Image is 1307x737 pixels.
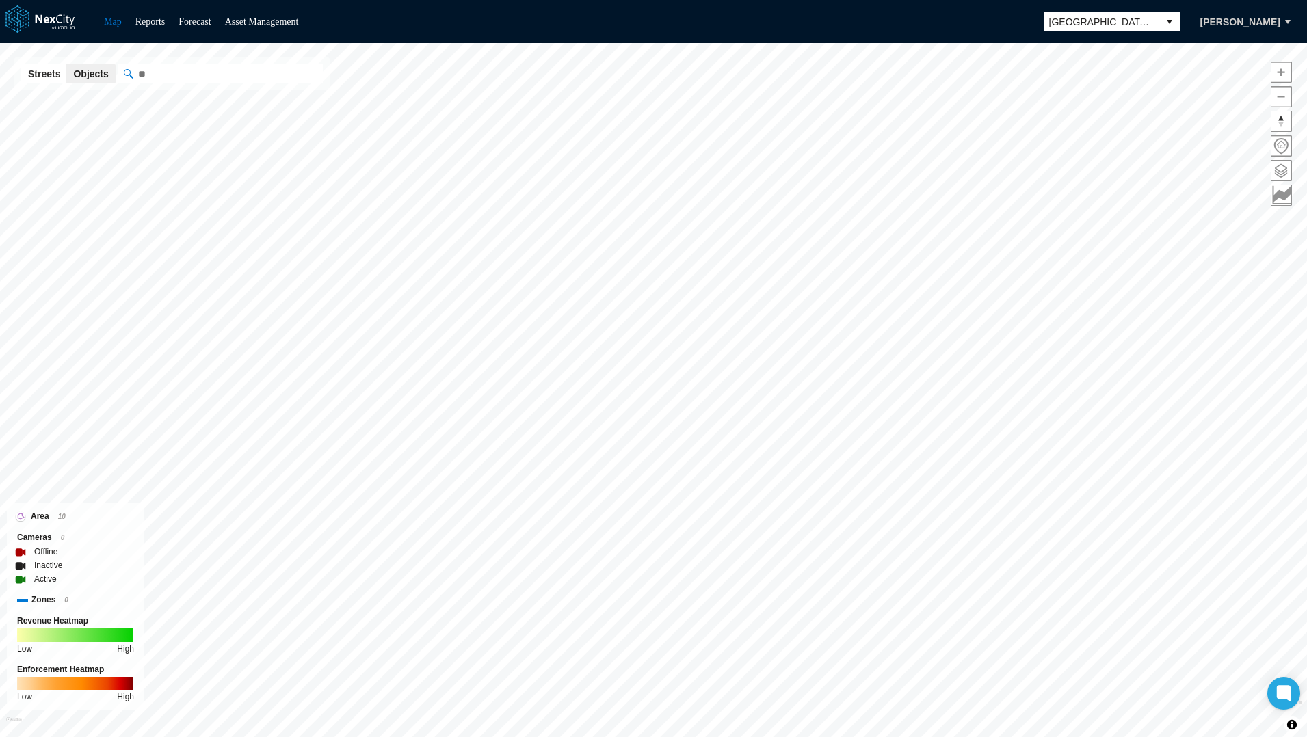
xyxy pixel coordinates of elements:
[179,16,211,27] a: Forecast
[17,509,134,524] div: Area
[1271,86,1292,107] button: Zoom out
[1271,111,1291,131] span: Reset bearing to north
[1271,111,1292,132] button: Reset bearing to north
[28,67,60,81] span: Streets
[17,531,134,545] div: Cameras
[17,614,134,628] div: Revenue Heatmap
[17,593,134,607] div: Zones
[117,642,134,656] div: High
[1284,716,1300,733] button: Toggle attribution
[1271,87,1291,107] span: Zoom out
[61,534,65,541] span: 0
[1271,62,1291,82] span: Zoom in
[6,717,22,733] a: Mapbox homepage
[34,545,57,559] label: Offline
[104,16,122,27] a: Map
[1200,15,1280,29] span: [PERSON_NAME]
[1288,717,1296,732] span: Toggle attribution
[17,628,133,641] img: revenue
[73,67,108,81] span: Objects
[17,662,134,676] div: Enforcement Heatmap
[58,513,66,520] span: 10
[117,690,134,703] div: High
[1159,12,1180,31] button: select
[1186,10,1295,33] button: [PERSON_NAME]
[66,64,115,83] button: Objects
[17,677,133,690] img: enforcement
[17,690,32,703] div: Low
[1271,135,1292,157] button: Home
[64,596,68,604] span: 0
[34,572,57,586] label: Active
[225,16,299,27] a: Asset Management
[1049,15,1153,29] span: [GEOGRAPHIC_DATA][PERSON_NAME]
[135,16,166,27] a: Reports
[1271,62,1292,83] button: Zoom in
[1271,160,1292,181] button: Layers management
[21,64,67,83] button: Streets
[17,642,32,656] div: Low
[34,559,62,572] label: Inactive
[1271,185,1292,206] button: Key metrics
